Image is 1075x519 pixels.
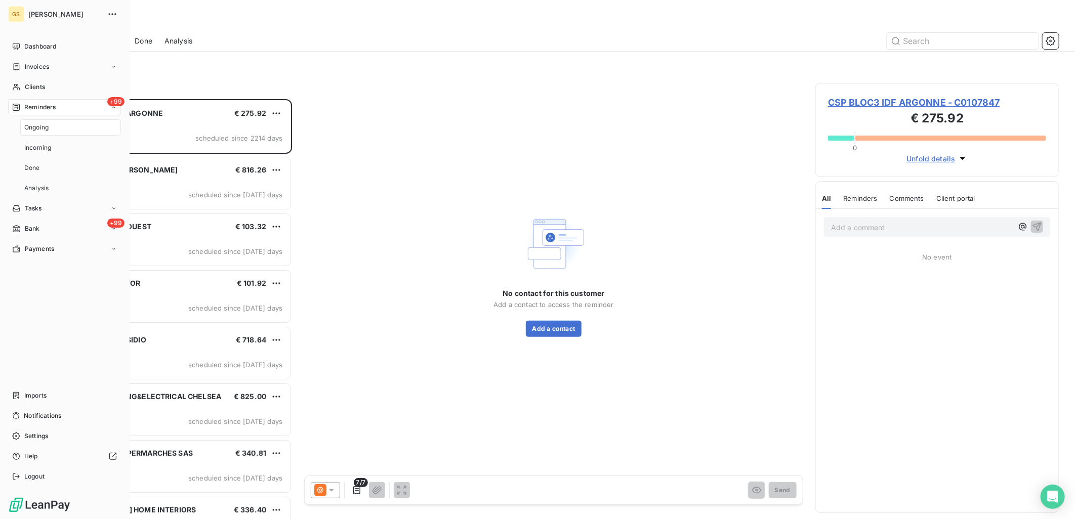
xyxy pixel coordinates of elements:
span: 0 [853,144,857,152]
span: Settings [24,431,48,441]
span: Clients [25,82,45,92]
button: Unfold details [903,153,970,164]
span: +99 [107,97,125,106]
a: Help [8,448,121,464]
span: Add a contact to access the reminder [493,300,613,309]
span: € 275.92 [234,109,266,117]
span: All [822,194,831,202]
span: € 103.32 [235,222,266,231]
span: € 816.26 [235,165,266,174]
span: No event [922,253,952,261]
span: Dashboard [24,42,56,51]
span: Comments [890,194,924,202]
span: € 101.92 [237,279,266,287]
span: Help [24,452,38,461]
img: Logo LeanPay [8,497,71,513]
input: Search [887,33,1039,49]
span: € 336.40 [234,505,266,514]
h3: € 275.92 [828,109,1046,129]
button: Add a contact [526,321,581,337]
span: CARREFOUR HYPERMARCHES SAS [71,449,193,457]
span: Ongoing [24,123,49,132]
span: Bank [25,224,40,233]
span: Reminders [24,103,56,112]
button: Send [769,482,797,498]
span: scheduled since [DATE] days [188,361,282,369]
span: € 340.81 [235,449,266,457]
span: RYNESS LIGHTING&ELECTRICAL CHELSEA [71,392,221,401]
span: Analysis [24,184,49,193]
span: +99 [107,219,125,228]
span: € 718.64 [236,335,266,344]
span: Notifications [24,411,61,420]
span: Incoming [24,143,51,152]
span: Done [24,163,40,172]
span: € 825.00 [234,392,266,401]
span: [PERSON_NAME] HOME INTERIORS [71,505,196,514]
span: Imports [24,391,47,400]
span: Invoices [25,62,49,71]
span: scheduled since [DATE] days [188,191,282,199]
span: scheduled since 2214 days [195,134,282,142]
div: Open Intercom Messenger [1041,485,1065,509]
span: scheduled since [DATE] days [188,304,282,312]
span: scheduled since [DATE] days [188,247,282,255]
span: 7/7 [354,478,368,487]
span: [PERSON_NAME] [28,10,101,18]
span: No contact for this customer [503,288,604,298]
span: scheduled since [DATE] days [188,417,282,425]
span: Payments [25,244,54,253]
span: Done [135,36,152,46]
span: Logout [24,472,45,481]
span: Unfold details [906,153,955,164]
span: CSP BLOC3 IDF ARGONNE - C0107847 [828,96,1046,109]
div: GS [8,6,24,22]
span: Analysis [164,36,192,46]
span: Reminders [843,194,877,202]
span: Client portal [936,194,975,202]
img: Empty state [521,211,586,276]
span: scheduled since [DATE] days [188,474,282,482]
span: Tasks [25,204,42,213]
